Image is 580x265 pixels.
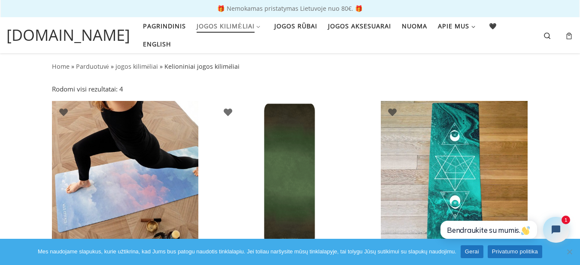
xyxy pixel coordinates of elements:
[461,245,483,258] a: Gerai
[9,6,571,12] p: 🎁 Nemokamas pristatymas Lietuvoje nuo 80€. 🎁
[52,62,70,70] a: Home
[140,35,174,53] a: English
[197,17,255,33] span: Jogos kilimėliai
[52,84,123,94] p: Rodomi visi rezultatai: 4
[430,210,576,250] iframe: Tidio Chat
[328,17,391,33] span: Jogos aksesuarai
[325,17,394,35] a: Jogos aksesuarai
[489,17,497,33] span: 🖤
[76,62,109,70] a: Parduotuvė
[71,62,74,70] span: »
[402,17,427,33] span: Nuoma
[438,17,469,33] span: Apie mus
[565,247,574,256] span: Ne
[6,24,130,47] a: [DOMAIN_NAME]
[140,17,189,35] a: Pagrindinis
[164,62,240,70] span: Kelioniniai jogos kilimėliai
[111,62,114,70] span: »
[160,62,163,70] span: »
[488,245,542,258] a: Privatumo politika
[399,17,430,35] a: Nuoma
[194,17,266,35] a: Jogos kilimėliai
[143,35,171,51] span: English
[274,17,317,33] span: Jogos rūbai
[38,247,456,256] span: Mes naudojame slapukus, kurie užtikrina, kad Jums bus patogu naudotis tinklalapiu. Jei toliau nar...
[143,17,186,33] span: Pagrindinis
[486,17,500,35] a: 🖤
[272,17,320,35] a: Jogos rūbai
[115,62,158,70] a: jogos kilimėliai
